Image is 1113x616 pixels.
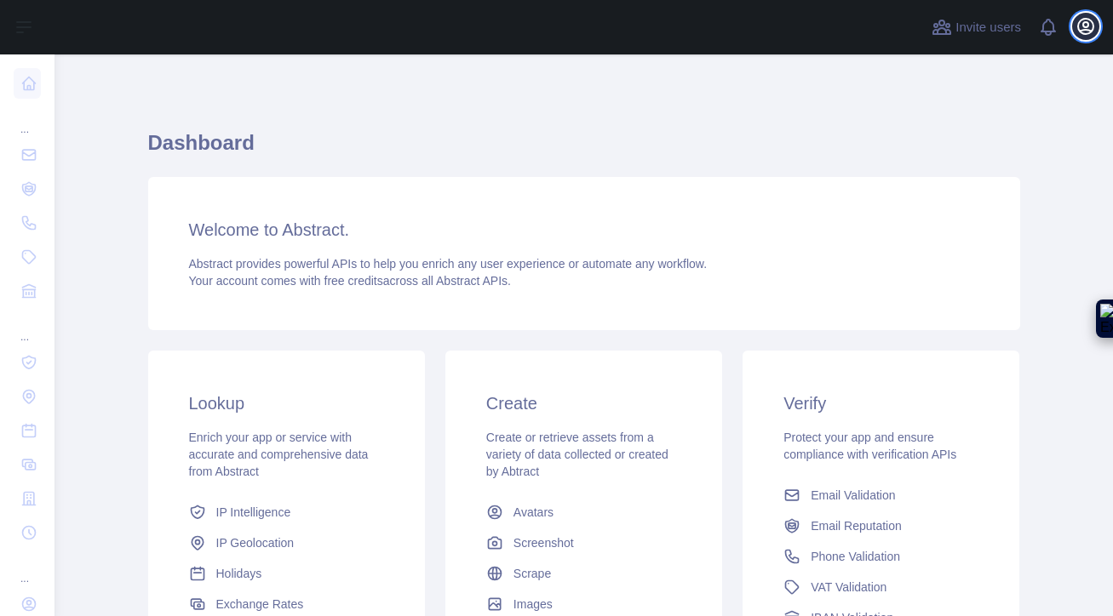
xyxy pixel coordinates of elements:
span: IP Intelligence [216,504,291,521]
a: Phone Validation [777,541,985,572]
button: Invite users [928,14,1024,41]
span: Invite users [955,18,1021,37]
h3: Lookup [189,391,384,415]
div: ... [14,551,41,585]
div: ... [14,102,41,136]
span: Email Validation [811,487,895,504]
span: IP Geolocation [216,534,295,551]
a: Avatars [479,497,688,528]
span: Email Reputation [811,517,902,534]
span: Protect your app and ensure compliance with verification APIs [783,431,956,461]
span: Avatars [513,504,554,521]
h3: Welcome to Abstract. [189,218,979,242]
a: IP Intelligence [182,497,391,528]
a: Scrape [479,558,688,589]
a: VAT Validation [777,572,985,602]
span: Exchange Rates [216,596,304,613]
h3: Verify [783,391,978,415]
span: free credits [324,274,383,288]
span: Your account comes with across all Abstract APIs. [189,274,511,288]
span: Scrape [513,565,551,582]
span: Images [513,596,553,613]
span: Phone Validation [811,548,900,565]
span: Enrich your app or service with accurate and comprehensive data from Abstract [189,431,369,478]
a: IP Geolocation [182,528,391,558]
span: Screenshot [513,534,574,551]
a: Holidays [182,558,391,589]
a: Email Reputation [777,510,985,541]
a: Screenshot [479,528,688,558]
span: Create or retrieve assets from a variety of data collected or created by Abtract [486,431,668,478]
a: Email Validation [777,480,985,510]
h3: Create [486,391,681,415]
span: Abstract provides powerful APIs to help you enrich any user experience or automate any workflow. [189,257,708,271]
span: Holidays [216,565,262,582]
span: VAT Validation [811,579,886,596]
h1: Dashboard [148,129,1020,170]
div: ... [14,310,41,344]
